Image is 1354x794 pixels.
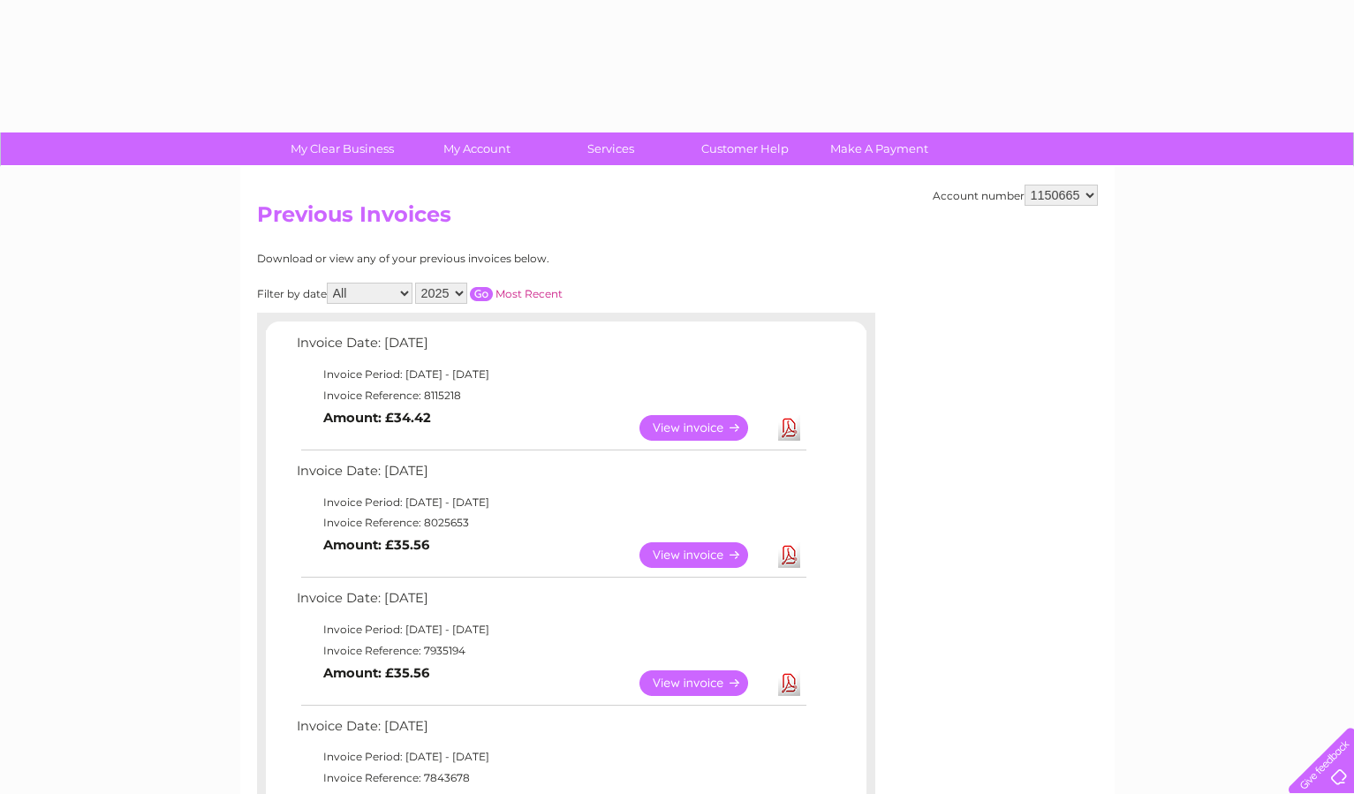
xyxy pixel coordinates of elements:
[778,415,800,441] a: Download
[292,768,809,789] td: Invoice Reference: 7843678
[495,287,563,300] a: Most Recent
[404,132,549,165] a: My Account
[639,670,769,696] a: View
[672,132,818,165] a: Customer Help
[292,746,809,768] td: Invoice Period: [DATE] - [DATE]
[292,640,809,662] td: Invoice Reference: 7935194
[292,385,809,406] td: Invoice Reference: 8115218
[933,185,1098,206] div: Account number
[257,253,721,265] div: Download or view any of your previous invoices below.
[639,415,769,441] a: View
[639,542,769,568] a: View
[323,665,429,681] b: Amount: £35.56
[806,132,952,165] a: Make A Payment
[269,132,415,165] a: My Clear Business
[292,331,809,364] td: Invoice Date: [DATE]
[778,670,800,696] a: Download
[257,202,1098,236] h2: Previous Invoices
[292,364,809,385] td: Invoice Period: [DATE] - [DATE]
[538,132,684,165] a: Services
[292,512,809,533] td: Invoice Reference: 8025653
[292,619,809,640] td: Invoice Period: [DATE] - [DATE]
[292,586,809,619] td: Invoice Date: [DATE]
[292,459,809,492] td: Invoice Date: [DATE]
[292,715,809,747] td: Invoice Date: [DATE]
[292,492,809,513] td: Invoice Period: [DATE] - [DATE]
[323,410,431,426] b: Amount: £34.42
[778,542,800,568] a: Download
[257,283,721,304] div: Filter by date
[323,537,429,553] b: Amount: £35.56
